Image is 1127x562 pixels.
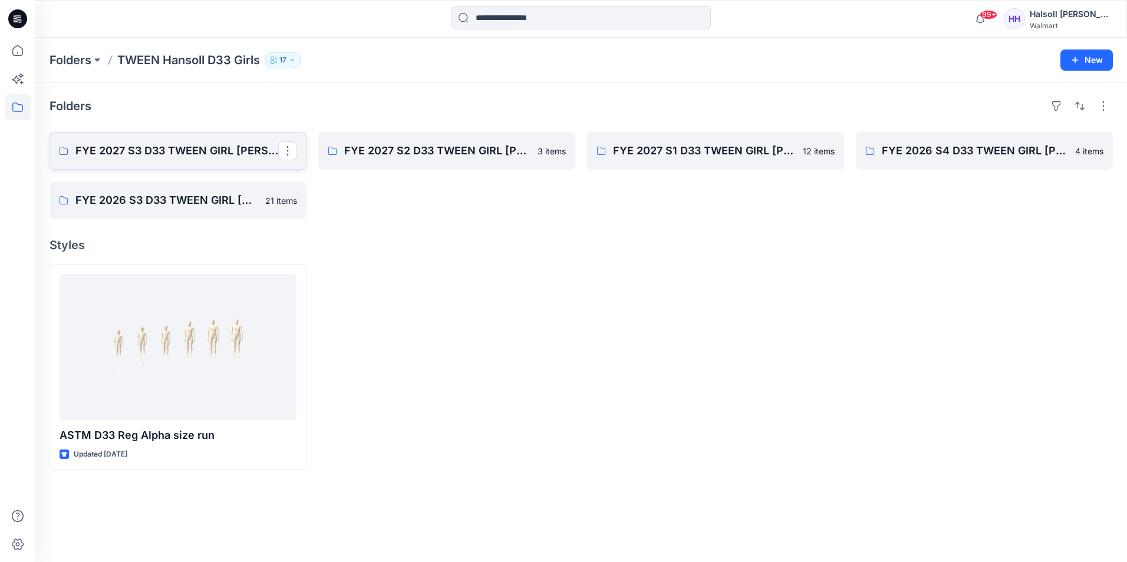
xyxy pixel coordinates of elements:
p: 21 items [265,194,297,207]
a: FYE 2026 S4 D33 TWEEN GIRL [PERSON_NAME]4 items [856,132,1113,170]
span: 99+ [980,10,997,19]
a: FYE 2027 S1 D33 TWEEN GIRL [PERSON_NAME]12 items [587,132,844,170]
div: Halsoll [PERSON_NAME] Girls Design Team [1030,7,1112,21]
a: FYE 2027 S2 D33 TWEEN GIRL [PERSON_NAME]3 items [318,132,575,170]
p: ASTM D33 Reg Alpha size run [60,427,296,444]
p: TWEEN Hansoll D33 Girls [117,52,260,68]
p: 3 items [538,145,566,157]
p: 17 [279,54,286,67]
p: FYE 2027 S1 D33 TWEEN GIRL [PERSON_NAME] [613,143,796,159]
p: 4 items [1075,145,1103,157]
p: FYE 2027 S3 D33 TWEEN GIRL [PERSON_NAME] [75,143,278,159]
button: New [1060,49,1113,71]
a: Folders [50,52,91,68]
div: Walmart [1030,21,1112,30]
h4: Folders [50,99,91,113]
p: FYE 2026 S4 D33 TWEEN GIRL [PERSON_NAME] [882,143,1068,159]
p: 12 items [803,145,835,157]
p: FYE 2026 S3 D33 TWEEN GIRL [PERSON_NAME] [75,192,258,209]
p: FYE 2027 S2 D33 TWEEN GIRL [PERSON_NAME] [344,143,530,159]
button: 17 [265,52,301,68]
h4: Styles [50,238,1113,252]
a: FYE 2026 S3 D33 TWEEN GIRL [PERSON_NAME]21 items [50,181,307,219]
div: HH [1004,8,1025,29]
a: ASTM D33 Reg Alpha size run [60,274,296,420]
p: Updated [DATE] [74,448,127,461]
a: FYE 2027 S3 D33 TWEEN GIRL [PERSON_NAME] [50,132,307,170]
